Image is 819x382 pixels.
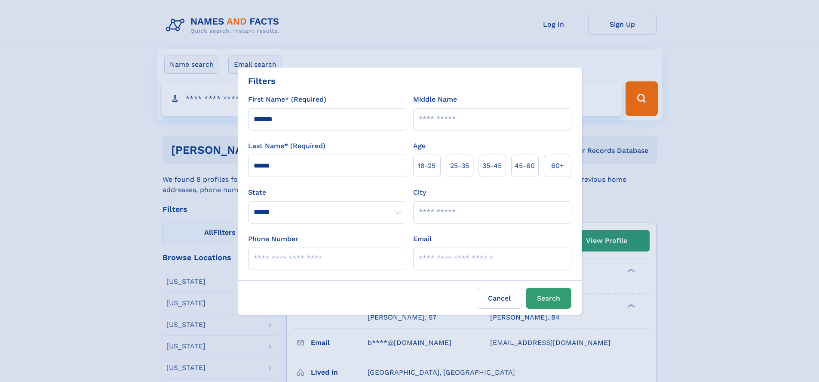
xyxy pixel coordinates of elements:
label: State [248,187,406,198]
label: Email [413,234,432,244]
button: Search [526,288,571,309]
label: Age [413,141,426,151]
div: Filters [248,75,276,87]
span: 35‑45 [482,161,502,171]
label: First Name* (Required) [248,94,326,105]
label: Middle Name [413,94,457,105]
span: 18‑25 [418,161,436,171]
label: Cancel [477,288,522,309]
span: 45‑60 [515,161,535,171]
label: City [413,187,426,198]
label: Phone Number [248,234,298,244]
span: 25‑35 [450,161,469,171]
label: Last Name* (Required) [248,141,325,151]
span: 60+ [551,161,564,171]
